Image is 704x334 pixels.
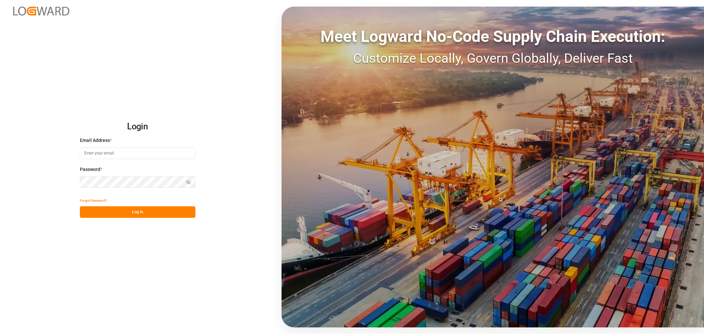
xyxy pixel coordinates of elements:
[80,195,107,206] button: Forgot Password?
[282,49,704,68] div: Customize Locally, Govern Globally, Deliver Fast
[13,7,69,16] img: Logward_new_orange.png
[282,25,704,49] div: Meet Logward No-Code Supply Chain Execution:
[80,206,195,218] button: Log In
[80,148,195,159] input: Enter your email
[80,137,110,144] span: Email Address
[80,166,100,173] span: Password
[80,116,195,137] h2: Login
